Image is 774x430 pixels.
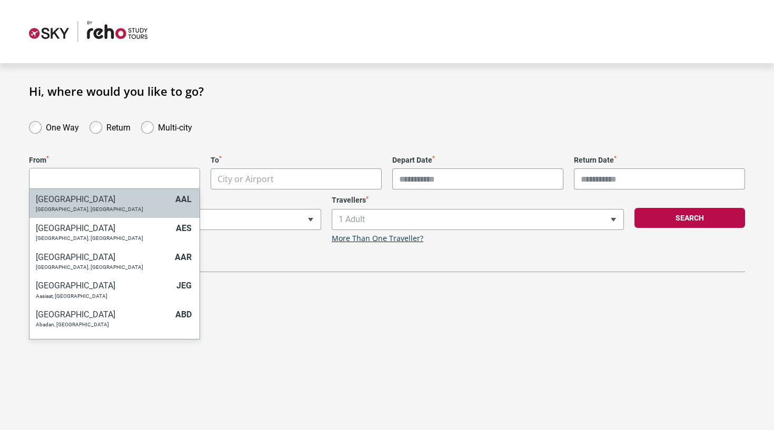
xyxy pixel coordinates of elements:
span: 1 Adult [332,209,623,229]
label: Return Date [574,156,745,165]
label: Travellers [332,196,624,205]
span: City or Airport [217,173,274,185]
h6: [GEOGRAPHIC_DATA] [36,309,170,319]
label: One Way [46,120,79,133]
h6: [GEOGRAPHIC_DATA] [36,338,171,348]
p: Abadan, [GEOGRAPHIC_DATA] [36,322,170,328]
p: [GEOGRAPHIC_DATA], [GEOGRAPHIC_DATA] [36,206,170,213]
h6: [GEOGRAPHIC_DATA] [36,281,171,291]
h1: Hi, where would you like to go? [29,84,745,98]
label: From [29,156,200,165]
p: [GEOGRAPHIC_DATA], [GEOGRAPHIC_DATA] [36,235,171,242]
p: Aasiaat, [GEOGRAPHIC_DATA] [36,293,171,299]
span: City or Airport [211,169,381,189]
span: JEG [176,281,192,291]
p: [GEOGRAPHIC_DATA], [GEOGRAPHIC_DATA] [36,264,170,271]
h6: [GEOGRAPHIC_DATA] [36,252,170,262]
h6: [GEOGRAPHIC_DATA] [36,223,171,233]
span: ABF [176,338,192,348]
input: Search [29,168,200,189]
label: To [211,156,382,165]
span: City or Airport [29,168,200,189]
span: AAL [175,194,192,204]
span: AAR [175,252,192,262]
h6: [GEOGRAPHIC_DATA] [36,194,170,204]
button: Search [634,208,745,228]
span: 1 Adult [332,209,624,230]
span: ABD [175,309,192,319]
span: AES [176,223,192,233]
label: Depart Date [392,156,563,165]
label: Multi-city [158,120,192,133]
a: More Than One Traveller? [332,234,423,243]
span: City or Airport [211,168,382,189]
label: Return [106,120,131,133]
